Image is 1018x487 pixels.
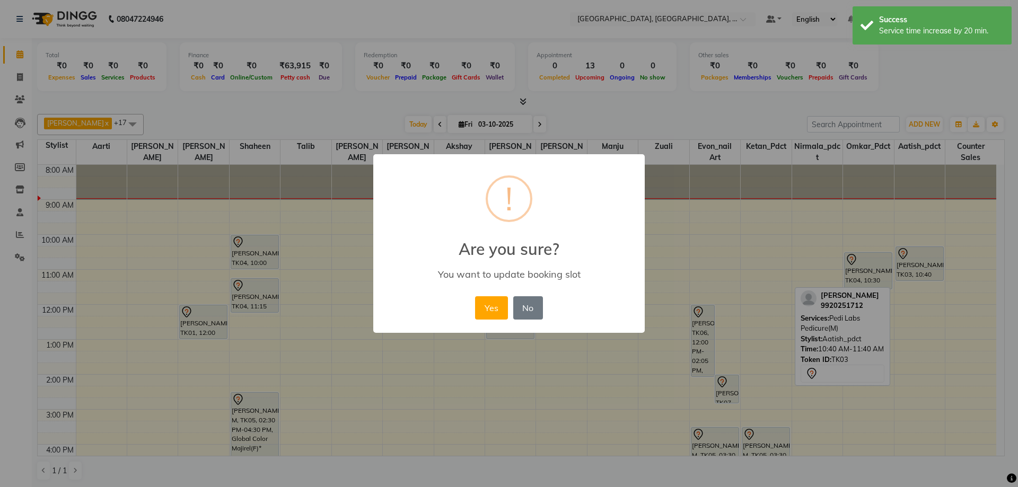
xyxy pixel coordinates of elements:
[373,227,645,259] h2: Are you sure?
[513,296,543,320] button: No
[475,296,507,320] button: Yes
[879,14,1004,25] div: Success
[389,268,629,280] div: You want to update booking slot
[505,178,513,220] div: !
[879,25,1004,37] div: Service time increase by 20 min.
